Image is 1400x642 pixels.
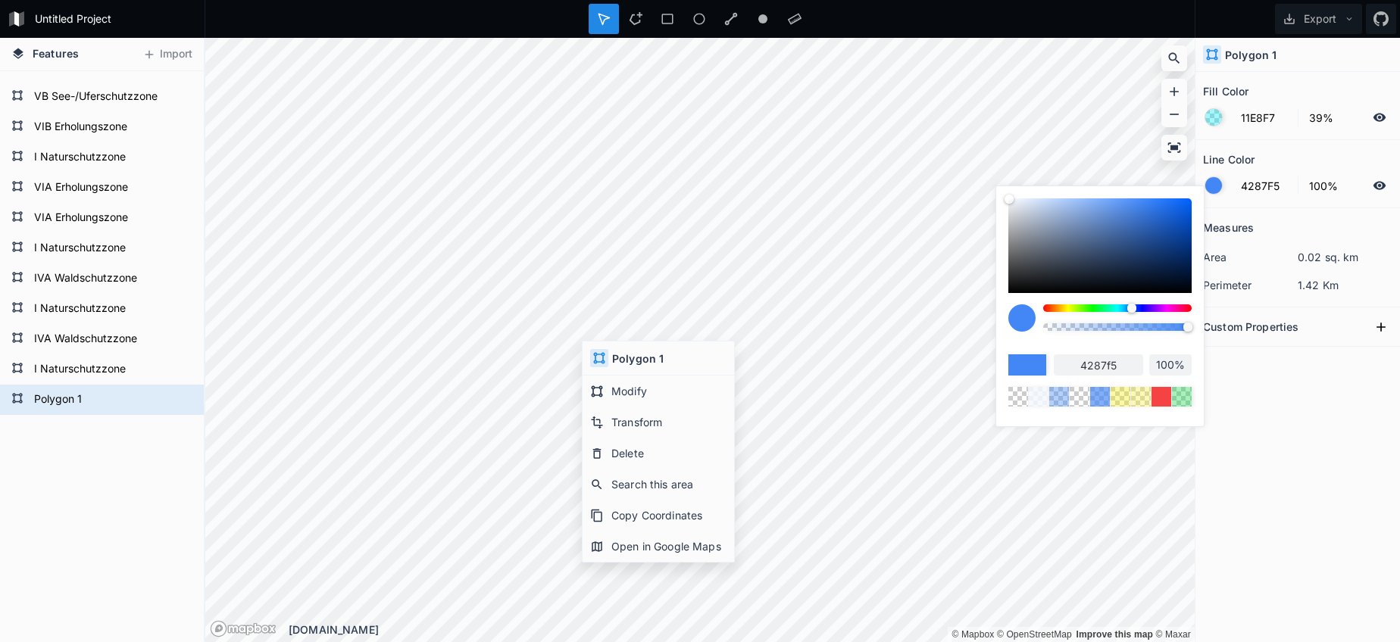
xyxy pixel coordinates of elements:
a: Mapbox [952,629,994,640]
h2: Fill Color [1203,79,1248,103]
button: Import [135,42,200,67]
div: [DOMAIN_NAME] [289,622,1195,637]
h2: Measures [1203,216,1254,239]
div: Delete [583,438,734,469]
button: Export [1275,4,1362,34]
h2: Custom Properties [1203,315,1298,338]
div: Copy Coordinates [583,500,734,531]
h4: Polygon 1 [1225,47,1277,63]
a: Map feedback [1076,629,1153,640]
dd: 0.02 sq. km [1298,249,1392,265]
dt: perimeter [1203,277,1298,293]
h4: Polygon 1 [612,351,664,366]
dt: area [1203,249,1298,265]
div: Open in Google Maps [583,531,734,562]
h2: Line Color [1203,148,1255,171]
div: Transform [583,407,734,438]
span: Features [33,45,79,61]
div: Modify [583,376,734,407]
dd: 1.42 Km [1298,277,1392,293]
a: Mapbox logo [210,620,277,637]
a: Maxar [1156,629,1192,640]
a: OpenStreetMap [997,629,1072,640]
div: Search this area [583,469,734,500]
